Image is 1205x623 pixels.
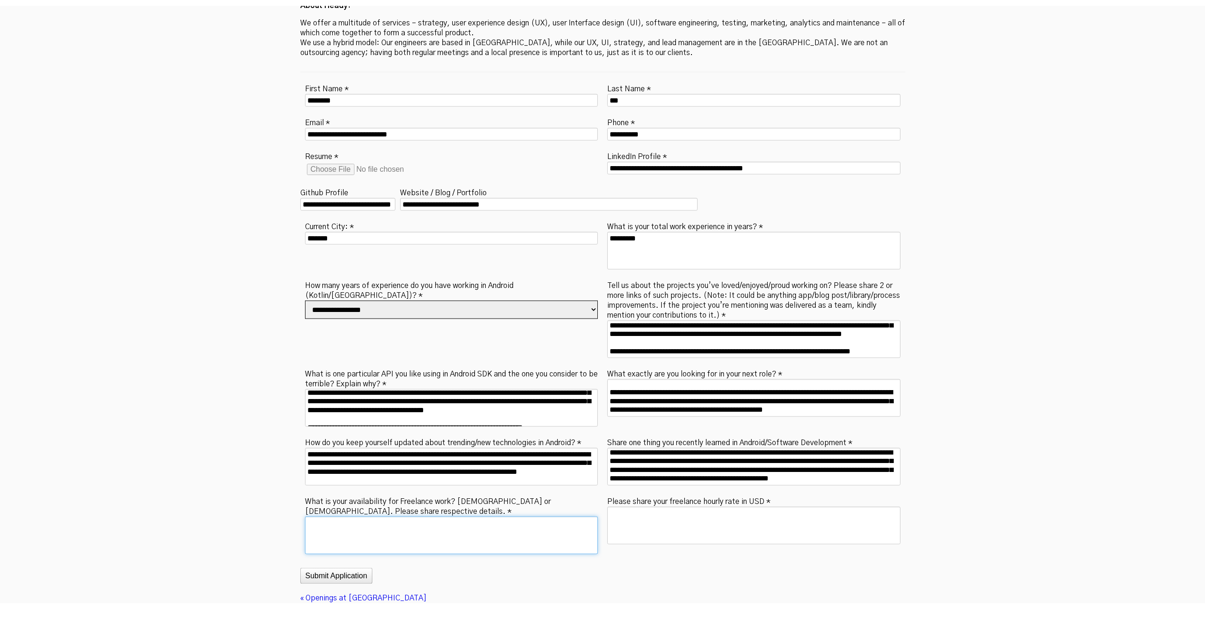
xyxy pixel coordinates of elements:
[305,436,581,448] label: How do you keep yourself updated about trending/new technologies in Android? *
[607,150,667,162] label: LinkedIn Profile *
[305,367,598,389] label: What is one particular API you like using in Android SDK and the one you consider to be terrible?...
[607,367,782,379] label: What exactly are you looking for in your next role? *
[300,568,373,584] button: Submit Application
[607,116,635,128] label: Phone *
[305,82,349,94] label: First Name *
[607,220,763,232] label: What is your total work experience in years? *
[607,279,900,320] label: Tell us about the projects you’ve loved/enjoyed/proud working on? Please share 2 or more links of...
[300,18,905,58] p: We offer a multitude of services – strategy, user experience design (UX), user Interface design (...
[305,150,338,162] label: Resume *
[300,594,426,602] a: « Openings at [GEOGRAPHIC_DATA]
[305,279,598,301] label: How many years of experience do you have working in Android (Kotlin/[GEOGRAPHIC_DATA])? *
[305,495,598,517] label: What is your availability for Freelance work? [DEMOGRAPHIC_DATA] or [DEMOGRAPHIC_DATA]. Please sh...
[607,436,852,448] label: Share one thing you recently learned in Android/Software Development *
[305,220,354,232] label: Current City: *
[300,2,351,9] strong: About Heady:
[400,186,487,198] label: Website / Blog / Portfolio
[607,495,771,507] label: Please share your freelance hourly rate in USD *
[305,116,330,128] label: Email *
[607,82,651,94] label: Last Name *
[300,186,348,198] label: Github Profile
